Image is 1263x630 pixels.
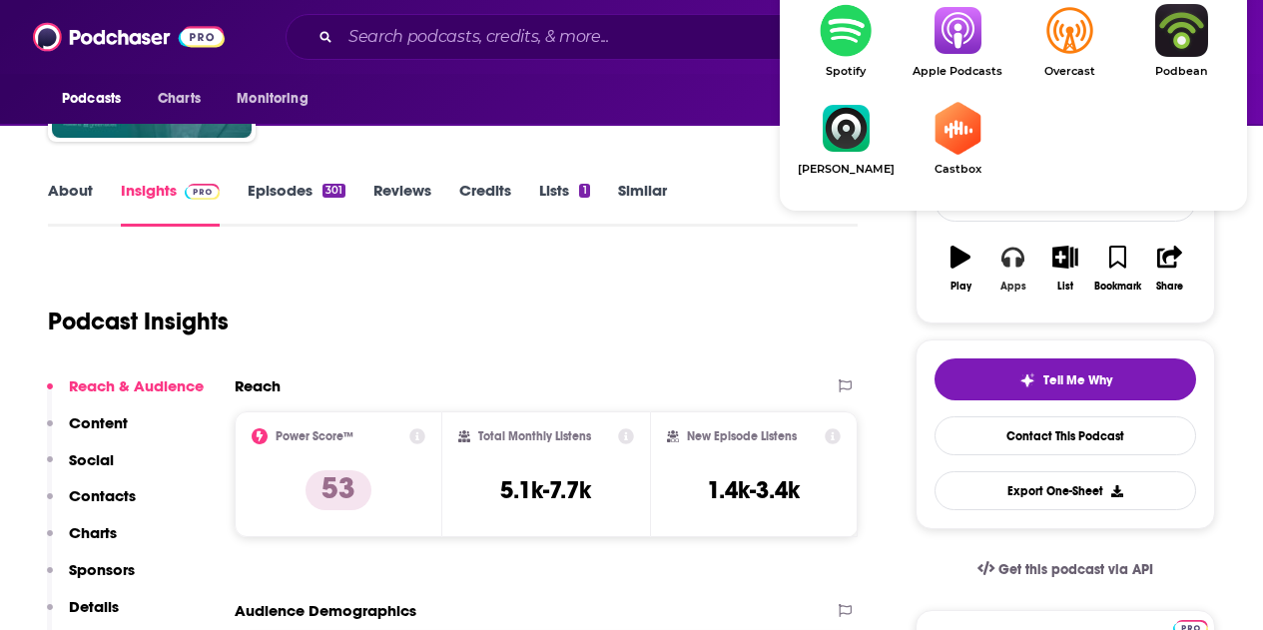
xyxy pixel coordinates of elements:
div: Search podcasts, credits, & more... [286,14,1036,60]
a: About [48,181,93,227]
h2: Power Score™ [276,429,353,443]
button: Contacts [47,486,136,523]
p: Contacts [69,486,136,505]
h3: 5.1k-7.7k [500,475,591,505]
input: Search podcasts, credits, & more... [340,21,856,53]
button: Reach & Audience [47,376,204,413]
a: Similar [618,181,667,227]
span: Podcasts [62,85,121,113]
a: PodbeanPodbean [1125,4,1237,78]
h2: New Episode Listens [687,429,797,443]
a: Lists1 [539,181,589,227]
a: Contact This Podcast [935,416,1196,455]
button: List [1039,233,1091,305]
button: Charts [47,523,117,560]
a: Episodes301 [248,181,345,227]
button: Social [47,450,114,487]
p: 53 [306,470,371,510]
button: open menu [48,80,147,118]
img: tell me why sparkle [1019,372,1035,388]
a: CastboxCastbox [902,102,1013,176]
a: Credits [459,181,511,227]
a: Charts [145,80,213,118]
button: Export One-Sheet [935,471,1196,510]
div: Play [950,281,971,293]
span: Monitoring [237,85,308,113]
h2: Total Monthly Listens [478,429,591,443]
a: Get this podcast via API [961,545,1169,594]
span: Tell Me Why [1043,372,1112,388]
a: Apple PodcastsApple Podcasts [902,4,1013,78]
h2: Audience Demographics [235,601,416,620]
span: Castbox [902,163,1013,176]
div: List [1057,281,1073,293]
div: Bookmark [1094,281,1141,293]
span: [PERSON_NAME] [790,163,902,176]
p: Reach & Audience [69,376,204,395]
a: InsightsPodchaser Pro [121,181,220,227]
p: Sponsors [69,560,135,579]
a: SpotifySpotify [790,4,902,78]
p: Details [69,597,119,616]
a: Castro[PERSON_NAME] [790,102,902,176]
img: Podchaser Pro [185,184,220,200]
button: Apps [986,233,1038,305]
button: Sponsors [47,560,135,597]
div: 301 [322,184,345,198]
button: Play [935,233,986,305]
button: open menu [223,80,333,118]
p: Social [69,450,114,469]
h2: Reach [235,376,281,395]
span: Charts [158,85,201,113]
p: Content [69,413,128,432]
span: Podbean [1125,65,1237,78]
img: Podchaser - Follow, Share and Rate Podcasts [33,18,225,56]
h3: 1.4k-3.4k [707,475,800,505]
span: Apple Podcasts [902,65,1013,78]
button: Share [1144,233,1196,305]
span: Overcast [1013,65,1125,78]
span: Get this podcast via API [998,561,1153,578]
button: Content [47,413,128,450]
span: Spotify [790,65,902,78]
div: 1 [579,184,589,198]
div: Share [1156,281,1183,293]
button: Bookmark [1091,233,1143,305]
p: Charts [69,523,117,542]
a: OvercastOvercast [1013,4,1125,78]
h1: Podcast Insights [48,307,229,336]
div: Apps [1000,281,1026,293]
button: tell me why sparkleTell Me Why [935,358,1196,400]
a: Reviews [373,181,431,227]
